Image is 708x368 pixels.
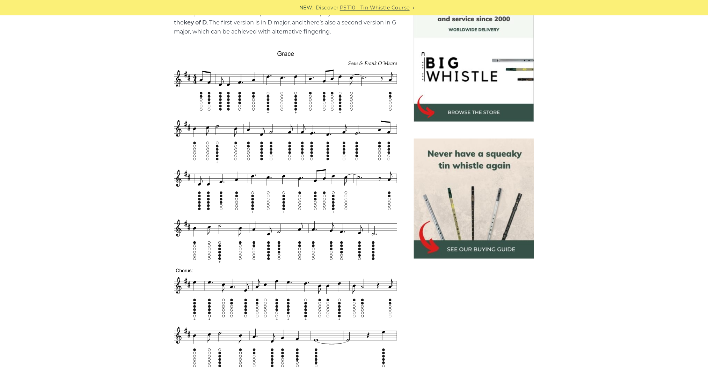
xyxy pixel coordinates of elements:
[184,19,207,26] strong: key of D
[299,4,314,12] span: NEW:
[316,4,339,12] span: Discover
[414,2,534,122] img: BigWhistle Tin Whistle Store
[414,139,534,259] img: tin whistle buying guide
[340,4,410,12] a: PST10 - Tin Whistle Course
